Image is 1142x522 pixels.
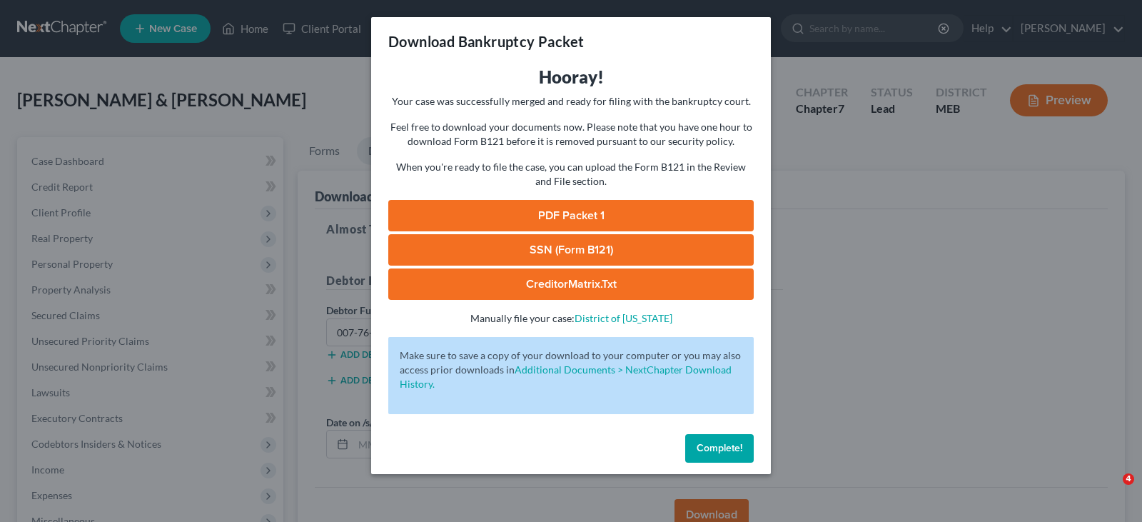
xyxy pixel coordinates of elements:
[388,66,754,89] h3: Hooray!
[575,312,672,324] a: District of [US_STATE]
[388,234,754,266] a: SSN (Form B121)
[400,348,742,391] p: Make sure to save a copy of your download to your computer or you may also access prior downloads in
[388,200,754,231] a: PDF Packet 1
[388,31,584,51] h3: Download Bankruptcy Packet
[400,363,732,390] a: Additional Documents > NextChapter Download History.
[388,120,754,149] p: Feel free to download your documents now. Please note that you have one hour to download Form B12...
[388,160,754,189] p: When you're ready to file the case, you can upload the Form B121 in the Review and File section.
[388,94,754,109] p: Your case was successfully merged and ready for filing with the bankruptcy court.
[685,434,754,463] button: Complete!
[1093,473,1128,508] iframe: Intercom live chat
[388,311,754,326] p: Manually file your case:
[697,442,742,454] span: Complete!
[1123,473,1134,485] span: 4
[388,268,754,300] a: CreditorMatrix.txt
